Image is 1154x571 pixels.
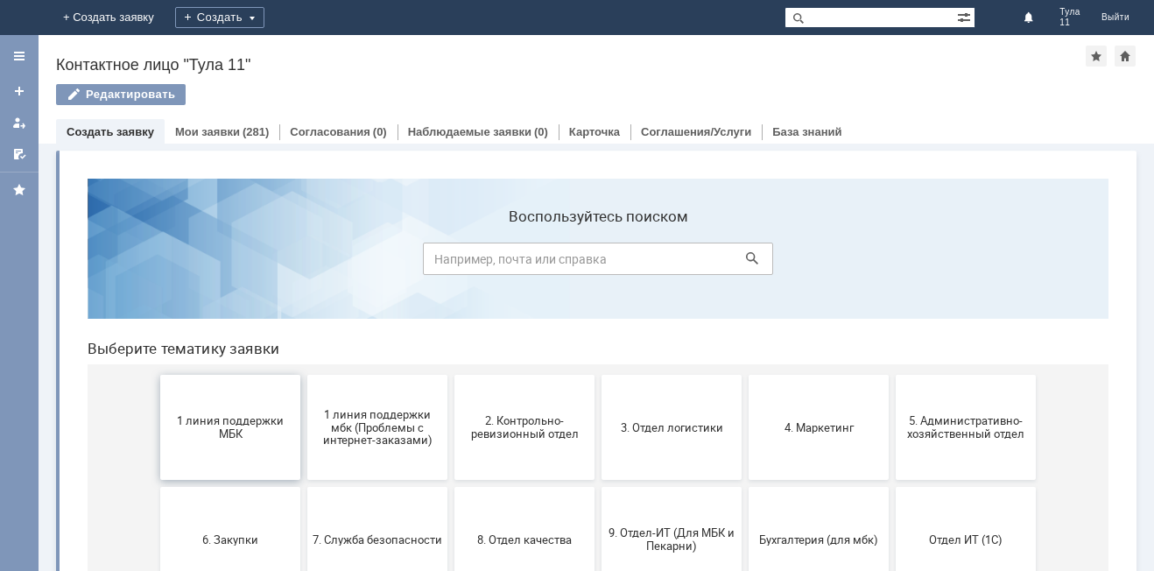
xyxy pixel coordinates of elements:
div: Контактное лицо "Тула 11" [56,56,1086,74]
span: Расширенный поиск [957,8,975,25]
label: Воспользуйтесь поиском [349,43,700,60]
button: 8. Отдел качества [381,322,521,427]
button: Финансовый отдел [381,434,521,539]
span: 4. Маркетинг [680,256,810,269]
span: 7. Служба безопасности [239,368,369,381]
a: Создать заявку [5,77,33,105]
span: 3. Отдел логистики [533,256,663,269]
button: Отдел-ИТ (Офис) [234,434,374,539]
a: Карточка [569,125,620,138]
button: 3. Отдел логистики [528,210,668,315]
span: [PERSON_NAME]. Услуги ИТ для МБК (оформляет L1) [827,467,957,506]
div: (281) [243,125,269,138]
span: 2. Контрольно-ревизионный отдел [386,250,516,276]
span: Отдел ИТ (1С) [827,368,957,381]
header: Выберите тематику заявки [14,175,1035,193]
span: 6. Закупки [92,368,222,381]
a: Мои согласования [5,140,33,168]
button: 1 линия поддержки мбк (Проблемы с интернет-заказами) [234,210,374,315]
a: Соглашения/Услуги [641,125,751,138]
span: Бухгалтерия (для мбк) [680,368,810,381]
button: 9. Отдел-ИТ (Для МБК и Пекарни) [528,322,668,427]
input: Например, почта или справка [349,78,700,110]
button: Бухгалтерия (для мбк) [675,322,815,427]
div: (0) [534,125,548,138]
div: (0) [373,125,387,138]
div: Сделать домашней страницей [1115,46,1136,67]
a: База знаний [772,125,841,138]
button: Отдел ИТ (1С) [822,322,962,427]
button: Отдел-ИТ (Битрикс24 и CRM) [87,434,227,539]
span: Отдел-ИТ (Офис) [239,480,369,493]
button: 7. Служба безопасности [234,322,374,427]
button: 2. Контрольно-ревизионный отдел [381,210,521,315]
button: 1 линия поддержки МБК [87,210,227,315]
a: Согласования [290,125,370,138]
span: 1 линия поддержки МБК [92,250,222,276]
span: Финансовый отдел [386,480,516,493]
div: Добавить в избранное [1086,46,1107,67]
button: Франчайзинг [528,434,668,539]
span: 11 [1059,18,1080,28]
button: 6. Закупки [87,322,227,427]
span: Это соглашение не активно! [680,474,810,500]
span: 8. Отдел качества [386,368,516,381]
span: Отдел-ИТ (Битрикс24 и CRM) [92,474,222,500]
span: 5. Административно-хозяйственный отдел [827,250,957,276]
span: Франчайзинг [533,480,663,493]
button: [PERSON_NAME]. Услуги ИТ для МБК (оформляет L1) [822,434,962,539]
a: Наблюдаемые заявки [408,125,531,138]
div: Создать [175,7,264,28]
span: 1 линия поддержки мбк (Проблемы с интернет-заказами) [239,243,369,282]
button: 5. Административно-хозяйственный отдел [822,210,962,315]
a: Мои заявки [175,125,240,138]
span: Тула [1059,7,1080,18]
button: Это соглашение не активно! [675,434,815,539]
a: Мои заявки [5,109,33,137]
button: 4. Маркетинг [675,210,815,315]
span: 9. Отдел-ИТ (Для МБК и Пекарни) [533,362,663,388]
a: Создать заявку [67,125,154,138]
